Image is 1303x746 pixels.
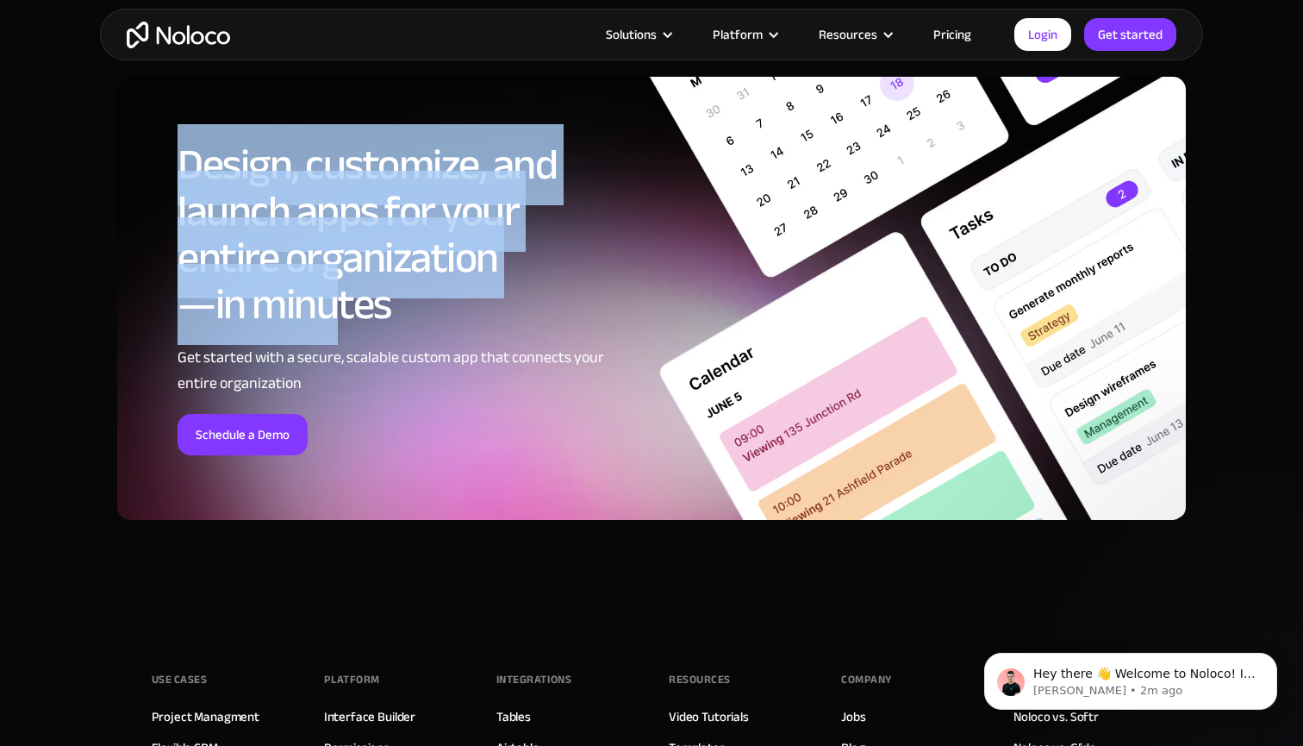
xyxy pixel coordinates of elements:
[1014,18,1071,51] a: Login
[584,23,691,46] div: Solutions
[713,23,763,46] div: Platform
[691,23,797,46] div: Platform
[178,345,613,397] div: Get started with a secure, scalable custom app that connects your entire organization
[841,667,892,693] div: Company
[152,705,259,728] a: Project Managment
[819,23,877,46] div: Resources
[496,667,571,693] div: INTEGRATIONS
[324,705,415,728] a: Interface Builder
[958,617,1303,737] iframe: Intercom notifications message
[841,705,865,728] a: Jobs
[152,667,208,693] div: Use Cases
[669,667,731,693] div: Resources
[324,667,380,693] div: Platform
[606,23,657,46] div: Solutions
[127,22,230,48] a: home
[912,23,993,46] a: Pricing
[669,705,749,728] a: Video Tutorials
[178,414,308,455] a: Schedule a Demo
[797,23,912,46] div: Resources
[178,141,613,328] h2: Design, customize, and launch apps for your entire organization —in minutes
[1084,18,1176,51] a: Get started
[496,705,531,728] a: Tables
